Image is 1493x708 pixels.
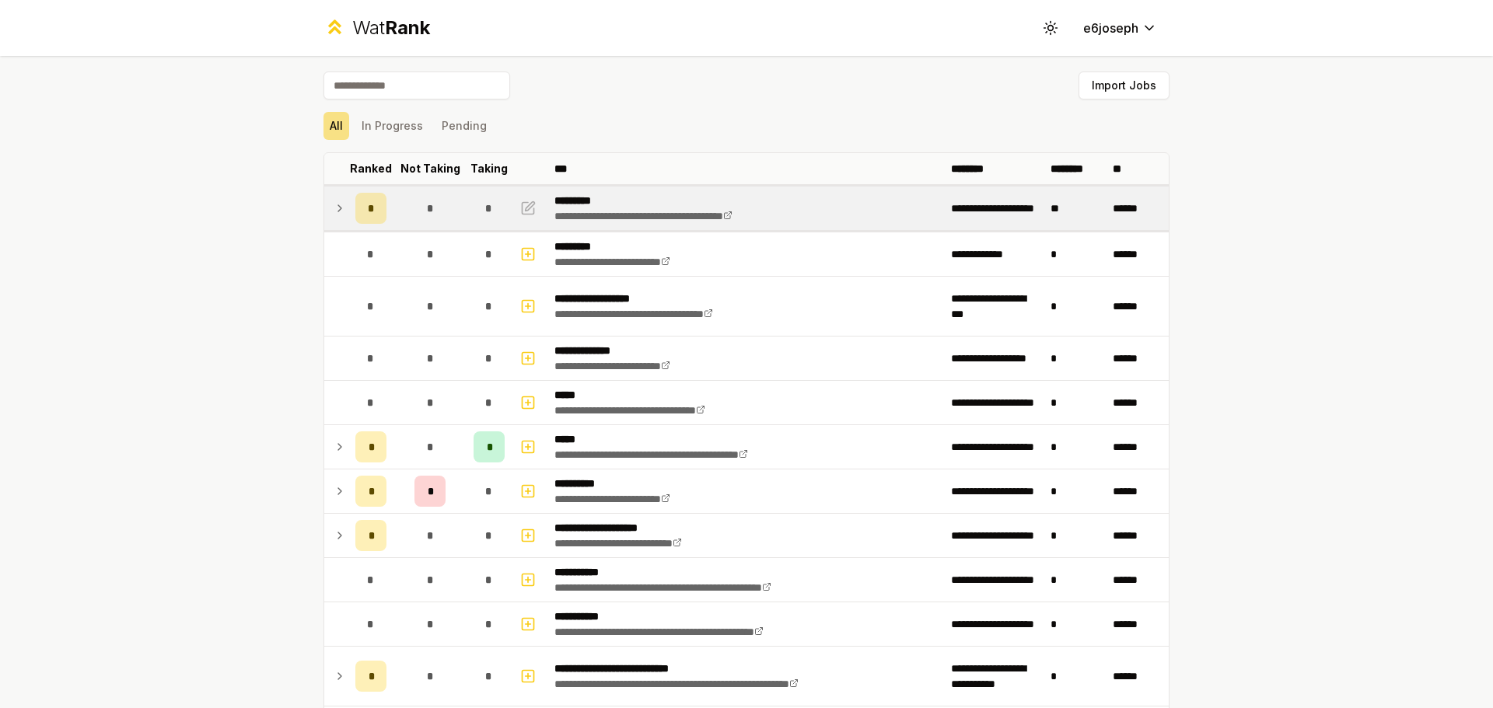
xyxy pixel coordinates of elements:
a: WatRank [323,16,430,40]
button: All [323,112,349,140]
button: Import Jobs [1079,71,1170,99]
button: In Progress [355,112,429,140]
span: e6joseph [1083,19,1138,37]
button: Pending [435,112,493,140]
p: Taking [470,161,508,176]
button: e6joseph [1071,14,1170,42]
p: Not Taking [400,161,460,176]
p: Ranked [350,161,392,176]
div: Wat [352,16,430,40]
span: Rank [385,16,430,39]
